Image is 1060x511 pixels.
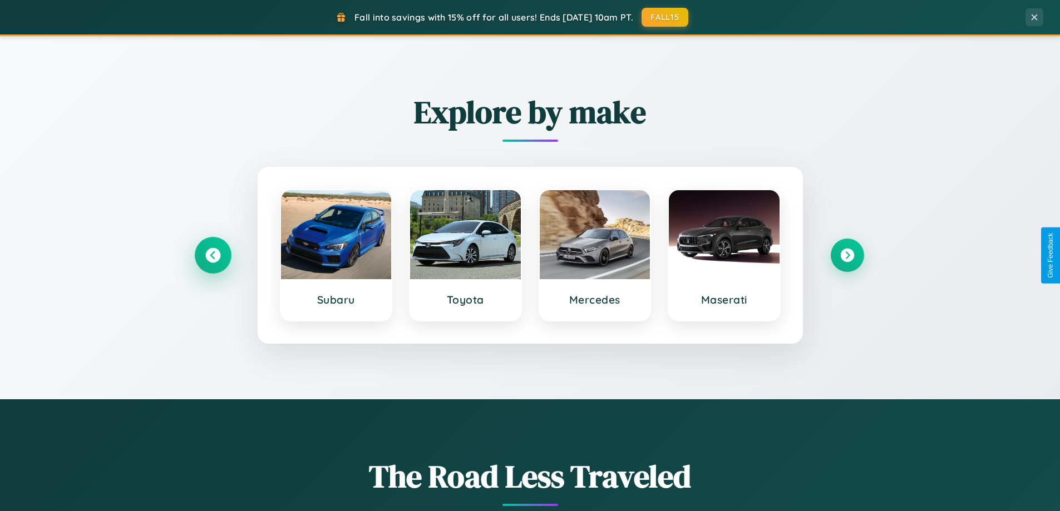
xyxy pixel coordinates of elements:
[680,293,768,306] h3: Maserati
[196,91,864,133] h2: Explore by make
[421,293,510,306] h3: Toyota
[642,8,688,27] button: FALL15
[551,293,639,306] h3: Mercedes
[354,12,633,23] span: Fall into savings with 15% off for all users! Ends [DATE] 10am PT.
[1047,233,1054,278] div: Give Feedback
[292,293,381,306] h3: Subaru
[196,455,864,498] h1: The Road Less Traveled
